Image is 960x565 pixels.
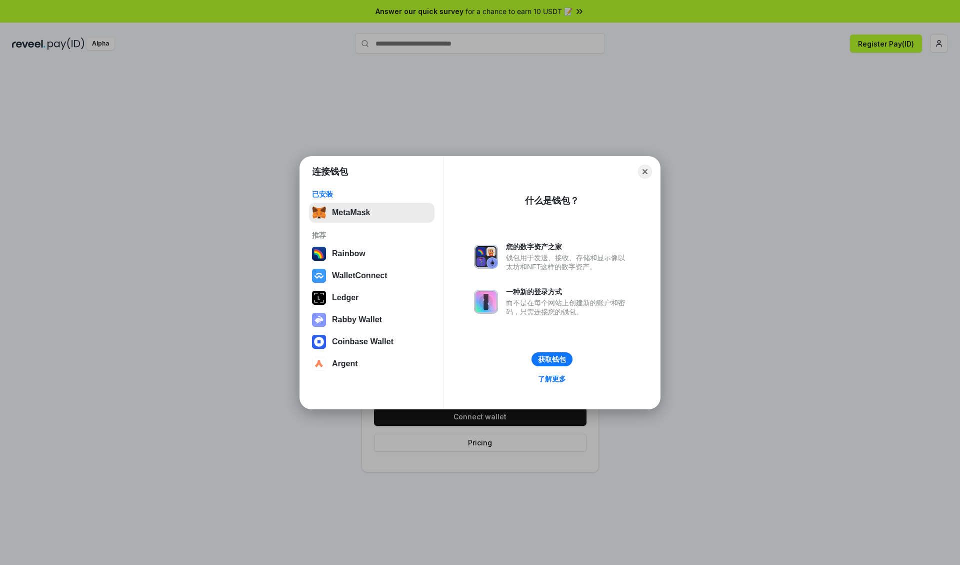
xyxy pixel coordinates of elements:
[309,266,434,286] button: WalletConnect
[538,374,566,383] div: 了解更多
[309,332,434,352] button: Coinbase Wallet
[312,190,431,199] div: 已安装
[474,245,498,269] img: svg+xml,%3Csvg%20xmlns%3D%22http%3A%2F%2Fwww.w3.org%2F2000%2Fsvg%22%20fill%3D%22none%22%20viewBox...
[525,195,579,207] div: 什么是钱包？
[312,247,326,261] img: svg+xml,%3Csvg%20width%3D%22120%22%20height%3D%22120%22%20viewBox%3D%220%200%20120%20120%22%20fil...
[506,242,630,251] div: 您的数字资产之家
[312,206,326,220] img: svg+xml,%3Csvg%20fill%3D%22none%22%20height%3D%2233%22%20viewBox%3D%220%200%2035%2033%22%20width%...
[312,269,326,283] img: svg+xml,%3Csvg%20width%3D%2228%22%20height%3D%2228%22%20viewBox%3D%220%200%2028%2028%22%20fill%3D...
[474,290,498,314] img: svg+xml,%3Csvg%20xmlns%3D%22http%3A%2F%2Fwww.w3.org%2F2000%2Fsvg%22%20fill%3D%22none%22%20viewBox...
[531,352,572,366] button: 获取钱包
[506,253,630,271] div: 钱包用于发送、接收、存储和显示像以太坊和NFT这样的数字资产。
[538,355,566,364] div: 获取钱包
[312,357,326,371] img: svg+xml,%3Csvg%20width%3D%2228%22%20height%3D%2228%22%20viewBox%3D%220%200%2028%2028%22%20fill%3D...
[532,372,572,385] a: 了解更多
[312,291,326,305] img: svg+xml,%3Csvg%20xmlns%3D%22http%3A%2F%2Fwww.w3.org%2F2000%2Fsvg%22%20width%3D%2228%22%20height%3...
[312,231,431,240] div: 推荐
[312,335,326,349] img: svg+xml,%3Csvg%20width%3D%2228%22%20height%3D%2228%22%20viewBox%3D%220%200%2028%2028%22%20fill%3D...
[332,293,358,302] div: Ledger
[312,313,326,327] img: svg+xml,%3Csvg%20xmlns%3D%22http%3A%2F%2Fwww.w3.org%2F2000%2Fsvg%22%20fill%3D%22none%22%20viewBox...
[332,337,393,346] div: Coinbase Wallet
[309,310,434,330] button: Rabby Wallet
[309,354,434,374] button: Argent
[332,249,365,258] div: Rainbow
[309,288,434,308] button: Ledger
[332,208,370,217] div: MetaMask
[332,271,387,280] div: WalletConnect
[332,315,382,324] div: Rabby Wallet
[506,287,630,296] div: 一种新的登录方式
[309,244,434,264] button: Rainbow
[638,165,652,179] button: Close
[506,298,630,316] div: 而不是在每个网站上创建新的账户和密码，只需连接您的钱包。
[332,359,358,368] div: Argent
[309,203,434,223] button: MetaMask
[312,166,348,178] h1: 连接钱包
